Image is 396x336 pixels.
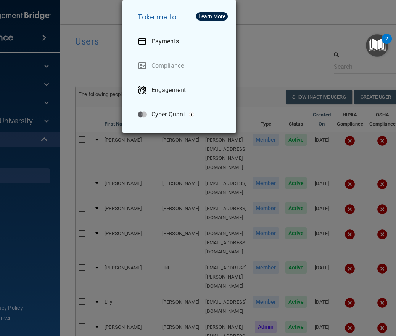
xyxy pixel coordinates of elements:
button: Learn More [196,12,228,21]
a: Cyber Quant [132,104,230,125]
p: Engagement [151,86,186,94]
a: Engagement [132,80,230,101]
p: Payments [151,38,179,45]
h5: Take me to: [132,6,230,28]
a: Compliance [132,55,230,76]
p: Cyber Quant [151,111,185,118]
div: Learn More [198,14,225,19]
button: Open Resource Center, 2 new notifications [366,34,388,57]
div: 2 [385,39,388,49]
a: Payments [132,31,230,52]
